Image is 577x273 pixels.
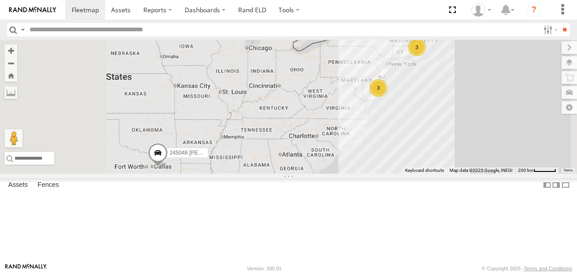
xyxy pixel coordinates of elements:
button: Zoom in [5,44,17,57]
div: 3 [369,79,387,97]
button: Drag Pegman onto the map to open Street View [5,129,23,147]
div: Version: 305.01 [247,266,282,271]
label: Map Settings [562,101,577,114]
img: rand-logo.svg [9,7,56,13]
button: Map Scale: 200 km per 46 pixels [515,167,559,174]
i: ? [527,3,541,17]
label: Measure [5,86,17,99]
label: Search Filter Options [540,23,559,36]
a: Terms [563,169,573,172]
div: 3 [408,38,426,56]
span: 200 km [518,168,533,173]
label: Search Query [19,23,26,36]
div: © Copyright 2025 - [482,266,572,271]
button: Keyboard shortcuts [405,167,444,174]
label: Assets [4,179,32,191]
button: Zoom Home [5,69,17,82]
div: John Olaniyan [468,3,494,17]
label: Dock Summary Table to the Right [552,178,561,191]
button: Zoom out [5,57,17,69]
span: 245048 [PERSON_NAME] [170,150,234,156]
label: Dock Summary Table to the Left [543,178,552,191]
label: Fences [33,179,64,191]
a: Visit our Website [5,264,47,273]
a: Terms and Conditions [524,266,572,271]
label: Hide Summary Table [561,178,570,191]
span: Map data ©2025 Google, INEGI [450,168,513,173]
